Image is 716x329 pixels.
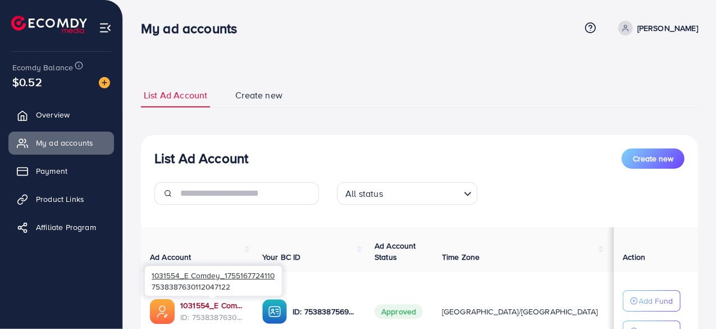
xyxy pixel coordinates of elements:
[639,294,673,308] p: Add Fund
[375,240,416,263] span: Ad Account Status
[637,21,698,35] p: [PERSON_NAME]
[633,153,673,164] span: Create new
[144,89,207,102] span: List Ad Account
[442,306,598,317] span: [GEOGRAPHIC_DATA]/[GEOGRAPHIC_DATA]
[386,183,459,202] input: Search for option
[152,270,275,281] span: 1031554_E Comdey_1755167724110
[141,20,246,37] h3: My ad accounts
[343,186,385,202] span: All status
[8,188,114,210] a: Product Links
[150,251,191,263] span: Ad Account
[8,103,114,126] a: Overview
[337,182,477,205] div: Search for option
[623,290,681,312] button: Add Fund
[154,150,248,166] h3: List Ad Account
[623,251,645,263] span: Action
[36,109,70,120] span: Overview
[99,77,110,88] img: image
[375,304,423,319] span: Approved
[262,299,287,324] img: ic-ba-acc.ded83a64.svg
[11,16,87,33] img: logo
[442,251,480,263] span: Time Zone
[36,165,67,177] span: Payment
[668,278,708,321] iframe: Chat
[262,251,301,263] span: Your BC ID
[36,222,96,233] span: Affiliate Program
[12,74,42,90] span: $0.52
[8,132,114,154] a: My ad accounts
[36,193,84,205] span: Product Links
[293,305,357,318] p: ID: 7538387569235771393
[8,216,114,238] a: Affiliate Program
[235,89,282,102] span: Create new
[180,300,244,311] a: 1031554_E Comdey_1755167724110
[36,137,93,148] span: My ad accounts
[180,312,244,323] span: ID: 7538387630112047122
[150,299,175,324] img: ic-ads-acc.e4c84228.svg
[8,160,114,182] a: Payment
[12,62,73,73] span: Ecomdy Balance
[145,266,282,296] div: 7538387630112047122
[622,148,685,169] button: Create new
[99,21,112,34] img: menu
[614,21,698,35] a: [PERSON_NAME]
